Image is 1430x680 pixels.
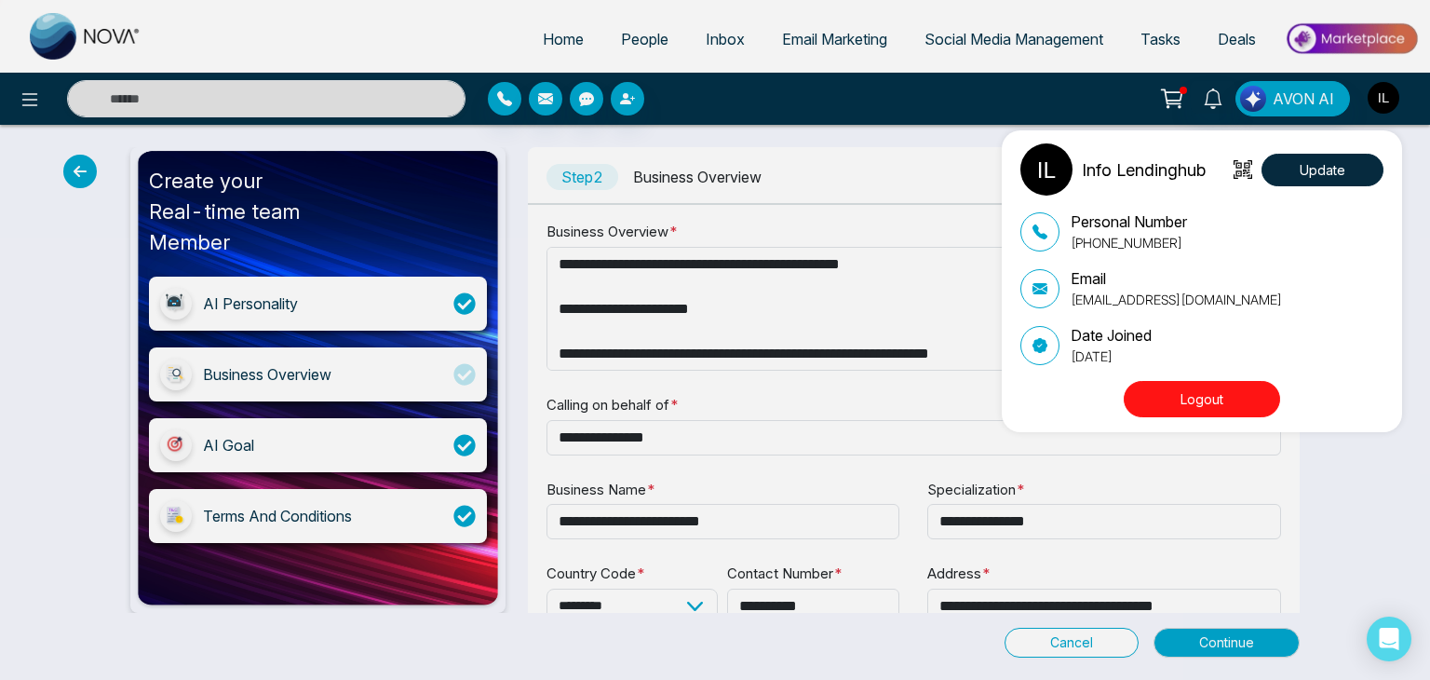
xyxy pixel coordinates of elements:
[1071,211,1187,233] p: Personal Number
[1124,381,1280,417] button: Logout
[1071,324,1152,347] p: Date Joined
[1071,347,1152,366] p: [DATE]
[1082,157,1206,183] p: Info Lendinghub
[1071,267,1282,290] p: Email
[1071,233,1187,252] p: [PHONE_NUMBER]
[1071,290,1282,309] p: [EMAIL_ADDRESS][DOMAIN_NAME]
[1261,154,1383,186] button: Update
[1367,617,1411,661] div: Open Intercom Messenger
